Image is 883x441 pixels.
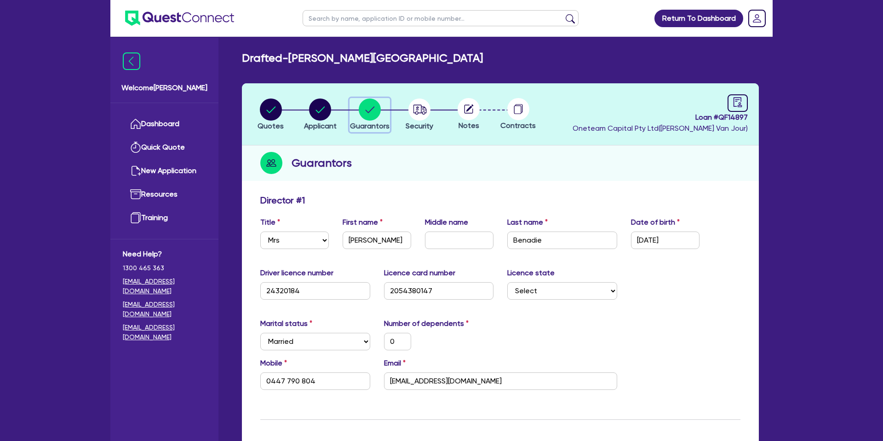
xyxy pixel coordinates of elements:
[123,52,140,70] img: icon-menu-close
[257,98,284,132] button: Quotes
[260,152,282,174] img: step-icon
[123,323,206,342] a: [EMAIL_ADDRESS][DOMAIN_NAME]
[406,122,433,130] span: Security
[260,217,280,228] label: Title
[405,98,434,132] button: Security
[123,277,206,296] a: [EMAIL_ADDRESS][DOMAIN_NAME]
[292,155,352,171] h2: Guarantors
[123,136,206,159] a: Quick Quote
[728,94,748,112] a: audit
[123,263,206,273] span: 1300 465 363
[123,300,206,319] a: [EMAIL_ADDRESS][DOMAIN_NAME]
[507,267,555,279] label: Licence state
[733,97,743,107] span: audit
[573,112,748,123] span: Loan # QF14897
[260,358,287,369] label: Mobile
[258,122,284,130] span: Quotes
[350,98,390,132] button: Guarantors
[459,121,479,130] span: Notes
[242,52,483,65] h2: Drafted - [PERSON_NAME][GEOGRAPHIC_DATA]
[507,217,548,228] label: Last name
[260,195,305,206] h3: Director # 1
[303,10,579,26] input: Search by name, application ID or mobile number...
[384,318,469,329] label: Number of dependents
[745,6,769,30] a: Dropdown toggle
[121,82,207,93] span: Welcome [PERSON_NAME]
[573,124,748,133] span: Oneteam Capital Pty Ltd ( [PERSON_NAME] Van Jour )
[123,159,206,183] a: New Application
[123,249,206,260] span: Need Help?
[260,267,333,279] label: Driver licence number
[260,318,312,329] label: Marital status
[125,11,234,26] img: quest-connect-logo-blue
[654,10,743,27] a: Return To Dashboard
[130,142,141,153] img: quick-quote
[384,358,406,369] label: Email
[384,267,455,279] label: Licence card number
[123,112,206,136] a: Dashboard
[500,121,536,130] span: Contracts
[631,232,700,249] input: DD / MM / YYYY
[631,217,680,228] label: Date of birth
[130,212,141,223] img: training
[304,98,337,132] button: Applicant
[425,217,468,228] label: Middle name
[304,122,337,130] span: Applicant
[130,165,141,176] img: new-application
[130,189,141,200] img: resources
[343,217,383,228] label: First name
[123,183,206,206] a: Resources
[350,122,390,130] span: Guarantors
[123,206,206,230] a: Training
